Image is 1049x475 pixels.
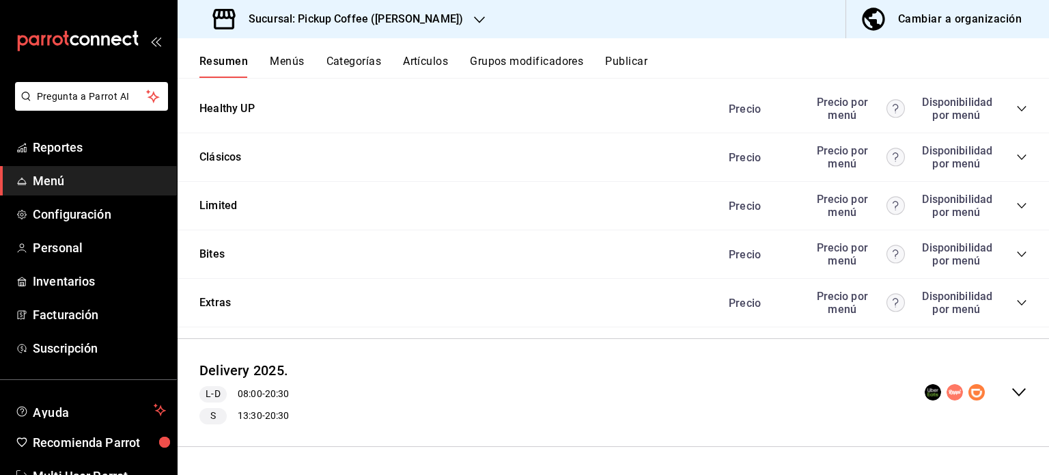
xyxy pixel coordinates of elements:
[205,409,221,423] span: S
[809,193,905,219] div: Precio por menú
[199,55,1049,78] div: navigation tabs
[1016,103,1027,114] button: collapse-category-row
[33,272,166,290] span: Inventarios
[922,96,990,122] div: Disponibilidad por menú
[715,248,802,261] div: Precio
[403,55,448,78] button: Artículos
[33,172,166,190] span: Menú
[199,150,241,165] button: Clásicos
[33,239,166,257] span: Personal
[33,402,148,418] span: Ayuda
[922,193,990,219] div: Disponibilidad por menú
[715,200,802,213] div: Precio
[809,241,905,267] div: Precio por menú
[922,241,990,267] div: Disponibilidad por menú
[715,151,802,164] div: Precio
[1016,249,1027,260] button: collapse-category-row
[898,10,1022,29] div: Cambiar a organización
[238,11,463,27] h3: Sucursal: Pickup Coffee ([PERSON_NAME])
[470,55,583,78] button: Grupos modificadores
[10,99,168,113] a: Pregunta a Parrot AI
[200,387,225,401] span: L-D
[809,144,905,170] div: Precio por menú
[922,144,990,170] div: Disponibilidad por menú
[715,297,802,310] div: Precio
[270,55,304,78] button: Menús
[178,350,1049,435] div: collapse-menu-row
[33,138,166,157] span: Reportes
[1016,297,1027,308] button: collapse-category-row
[1016,200,1027,211] button: collapse-category-row
[199,198,237,214] button: Limited
[199,101,255,117] button: Healthy UP
[199,55,248,78] button: Resumen
[199,295,231,311] button: Extras
[33,205,166,223] span: Configuración
[199,247,225,262] button: Bites
[15,82,168,111] button: Pregunta a Parrot AI
[922,290,990,316] div: Disponibilidad por menú
[33,433,166,452] span: Recomienda Parrot
[199,386,289,403] div: 08:00 - 20:30
[809,290,905,316] div: Precio por menú
[33,306,166,324] span: Facturación
[1016,152,1027,163] button: collapse-category-row
[326,55,382,78] button: Categorías
[33,339,166,357] span: Suscripción
[199,361,288,381] button: Delivery 2025.
[150,36,161,46] button: open_drawer_menu
[37,90,147,104] span: Pregunta a Parrot AI
[809,96,905,122] div: Precio por menú
[715,103,802,116] div: Precio
[199,408,289,424] div: 13:30 - 20:30
[605,55,647,78] button: Publicar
